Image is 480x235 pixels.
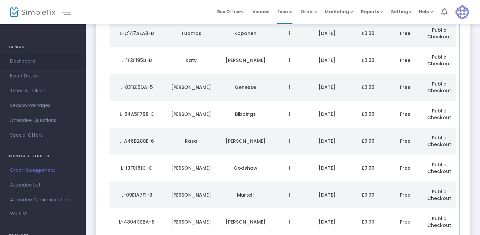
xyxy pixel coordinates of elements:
td: £0.00 [348,155,388,181]
div: 13/10/2025 [308,57,346,64]
span: Public Checkout [427,54,451,67]
span: Free [400,111,410,117]
div: 13/10/2025 [308,111,346,117]
span: Waitlist [10,210,27,217]
div: L-64A5F798-E [111,111,162,117]
div: 13/10/2025 [308,138,346,144]
span: Public Checkout [427,161,451,175]
td: £0.00 [348,101,388,128]
span: Public Checkout [427,188,451,202]
span: Reports [361,8,383,15]
span: Event Details [10,72,76,80]
div: Lois [166,111,217,117]
span: Public Checkout [427,215,451,229]
span: Public Checkout [427,80,451,94]
div: 13/10/2025 [308,84,346,91]
div: Bibbings [220,111,271,117]
div: Koponen [220,30,271,37]
div: 13/10/2025 [308,192,346,198]
div: L-A46B288E-6 [111,138,162,144]
span: Free [400,84,410,91]
td: 1 [273,47,307,74]
span: Free [400,30,410,37]
div: L-C147AEA8-B [111,30,162,37]
h4: GENERAL [9,40,77,54]
span: Free [400,219,410,225]
span: Special Offers [10,131,76,140]
div: Genesse [220,84,271,91]
div: 13/10/2025 [308,219,346,225]
span: Public Checkout [427,27,451,40]
span: Venues [252,3,269,20]
span: Public Checkout [427,134,451,148]
div: Pranskeviciute-Amoson [220,138,271,144]
div: L-4804CEBA-8 [111,219,162,225]
span: Dashboard [10,57,76,66]
span: Free [400,192,410,198]
div: Jocelyn [166,192,217,198]
span: Public Checkout [427,107,451,121]
span: Orders [301,3,317,20]
div: Murtell [220,192,271,198]
div: Rasa [166,138,217,144]
td: £0.00 [348,74,388,101]
div: Tuomas [166,30,217,37]
span: Marketing [325,8,353,15]
span: Order Management [10,166,76,175]
td: £0.00 [348,181,388,208]
td: 1 [273,128,307,155]
span: Free [400,57,410,64]
div: L-13F0161C-C [111,165,162,171]
td: 1 [273,101,307,128]
td: £0.00 [348,20,388,47]
div: L-1F2F195B-B [111,57,162,64]
span: Help [419,8,433,15]
div: Katy [166,57,217,64]
td: 1 [273,181,307,208]
span: Box Office [217,8,244,15]
td: £0.00 [348,128,388,155]
h4: MANAGE ATTENDEES [9,149,77,163]
td: £0.00 [348,47,388,74]
span: Attendee Questions [10,116,76,125]
span: Free [400,165,410,171]
div: PESSOA CAVALCANTI [220,219,271,225]
span: Attendee List [10,181,76,190]
div: Florence-Olivia [166,84,217,91]
span: Free [400,138,410,144]
div: 13/10/2025 [308,165,346,171]
div: Proctor [220,57,271,64]
span: Events [277,3,292,20]
td: 1 [273,74,307,101]
span: Season Packages [10,101,76,110]
div: 13/10/2025 [308,30,346,37]
div: Godshaw [220,165,271,171]
span: Settings [391,3,411,20]
div: ROXANA [166,219,217,225]
span: Times & Tickets [10,87,76,95]
td: 1 [273,155,307,181]
div: L-09E1A7F1-9 [111,192,162,198]
td: 1 [273,20,307,47]
div: Dan [166,165,217,171]
span: Attendee Communication [10,196,76,204]
div: L-831EE5DA-5 [111,84,162,91]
